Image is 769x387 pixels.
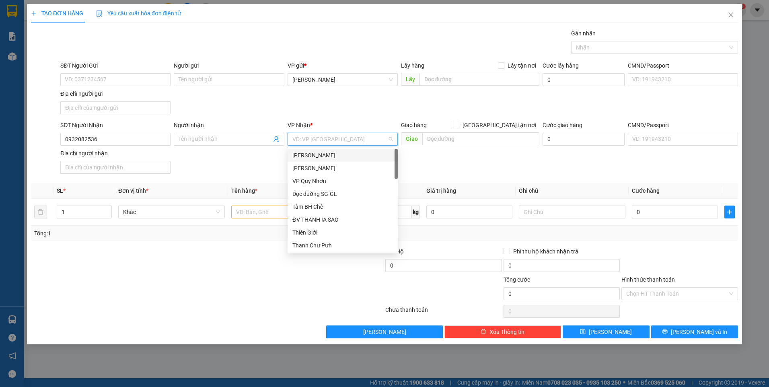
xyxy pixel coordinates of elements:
[60,121,171,130] div: SĐT Người Nhận
[419,73,540,86] input: Dọc đường
[292,228,393,237] div: Thiên Giới
[401,62,424,69] span: Lấy hàng
[671,327,727,336] span: [PERSON_NAME] và In
[628,61,738,70] div: CMND/Passport
[292,164,393,173] div: [PERSON_NAME]
[580,329,586,335] span: save
[118,187,148,194] span: Đơn vị tính
[288,175,398,187] div: VP Quy Nhơn
[385,248,404,255] span: Thu Hộ
[288,200,398,213] div: Tâm BH Chè
[60,149,171,158] div: Địa chỉ người nhận
[543,122,582,128] label: Cước giao hàng
[563,325,650,338] button: save[PERSON_NAME]
[288,162,398,175] div: Phan Đình Phùng
[60,89,171,98] div: Địa chỉ người gửi
[662,329,668,335] span: printer
[288,61,398,70] div: VP gửi
[426,206,512,218] input: 0
[504,61,539,70] span: Lấy tận nơi
[292,177,393,185] div: VP Quy Nhơn
[96,10,103,17] img: icon
[31,10,83,16] span: TẠO ĐƠN HÀNG
[720,4,742,27] button: Close
[60,161,171,174] input: Địa chỉ của người nhận
[628,121,738,130] div: CMND/Passport
[504,276,530,283] span: Tổng cước
[31,10,37,16] span: plus
[651,325,738,338] button: printer[PERSON_NAME] và In
[401,73,419,86] span: Lấy
[543,133,625,146] input: Cước giao hàng
[444,325,561,338] button: deleteXóa Thông tin
[288,213,398,226] div: ĐV THANH IA SAO
[543,62,579,69] label: Cước lấy hàng
[459,121,539,130] span: [GEOGRAPHIC_DATA] tận nơi
[57,187,63,194] span: SL
[571,30,596,37] label: Gán nhãn
[174,121,284,130] div: Người nhận
[401,132,422,145] span: Giao
[481,329,486,335] span: delete
[632,187,660,194] span: Cước hàng
[489,327,524,336] span: Xóa Thông tin
[60,101,171,114] input: Địa chỉ của người gửi
[292,241,393,250] div: Thanh Chư Pưh
[292,74,393,86] span: Phan Đình Phùng
[516,183,629,199] th: Ghi chú
[34,206,47,218] button: delete
[123,206,220,218] span: Khác
[621,276,675,283] label: Hình thức thanh toán
[519,206,625,218] input: Ghi Chú
[725,209,734,215] span: plus
[412,206,420,218] span: kg
[426,187,456,194] span: Giá trị hàng
[589,327,632,336] span: [PERSON_NAME]
[384,305,503,319] div: Chưa thanh toán
[34,229,297,238] div: Tổng: 1
[543,73,625,86] input: Cước lấy hàng
[510,247,582,256] span: Phí thu hộ khách nhận trả
[288,122,310,128] span: VP Nhận
[292,202,393,211] div: Tâm BH Chè
[292,215,393,224] div: ĐV THANH IA SAO
[231,206,338,218] input: VD: Bàn, Ghế
[363,327,406,336] span: [PERSON_NAME]
[326,325,443,338] button: [PERSON_NAME]
[288,239,398,252] div: Thanh Chư Pưh
[292,151,393,160] div: [PERSON_NAME]
[422,132,540,145] input: Dọc đường
[728,12,734,18] span: close
[724,206,735,218] button: plus
[60,61,171,70] div: SĐT Người Gửi
[273,136,280,142] span: user-add
[401,122,427,128] span: Giao hàng
[96,10,181,16] span: Yêu cầu xuất hóa đơn điện tử
[174,61,284,70] div: Người gửi
[288,226,398,239] div: Thiên Giới
[288,187,398,200] div: Dọc đuờng SG-GL
[292,189,393,198] div: Dọc đuờng SG-GL
[231,187,257,194] span: Tên hàng
[288,149,398,162] div: Lê Đại Hành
